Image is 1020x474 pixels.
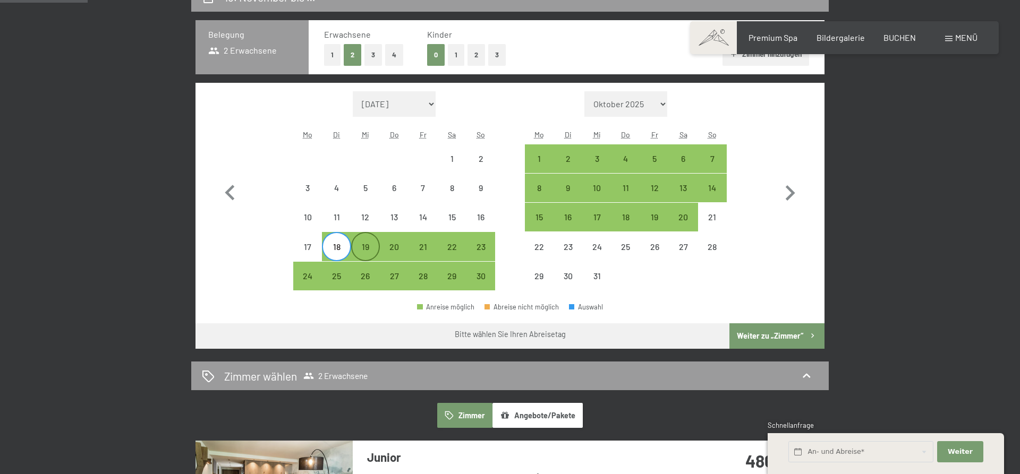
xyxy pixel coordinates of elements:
[670,243,696,269] div: 27
[466,144,495,173] div: Abreise nicht möglich
[294,243,321,269] div: 17
[323,243,350,269] div: 18
[526,272,552,298] div: 29
[438,262,466,290] div: Sat Nov 29 2025
[380,232,409,261] div: Abreise möglich
[293,262,322,290] div: Mon Nov 24 2025
[698,144,727,173] div: Abreise möglich
[439,154,465,181] div: 1
[583,184,610,210] div: 10
[640,144,669,173] div: Abreise möglich
[525,232,554,261] div: Mon Dec 22 2025
[817,32,865,42] a: Bildergalerie
[380,262,409,290] div: Abreise möglich
[385,44,403,66] button: 4
[555,154,581,181] div: 2
[698,203,727,231] div: Sun Dec 21 2025
[438,232,466,261] div: Abreise möglich
[669,144,698,173] div: Abreise möglich
[410,272,436,298] div: 28
[438,174,466,202] div: Abreise nicht möglich
[611,174,640,202] div: Abreise möglich
[410,213,436,239] div: 14
[640,232,669,261] div: Fri Dec 26 2025
[582,262,611,290] div: Wed Dec 31 2025
[554,144,582,173] div: Abreise möglich
[466,144,495,173] div: Sun Nov 02 2025
[669,232,698,261] div: Abreise nicht möglich
[554,174,582,202] div: Abreise möglich
[439,243,465,269] div: 22
[611,203,640,231] div: Abreise möglich
[749,32,797,42] a: Premium Spa
[525,174,554,202] div: Abreise möglich
[364,44,382,66] button: 3
[698,174,727,202] div: Abreise möglich
[351,232,380,261] div: Abreise möglich
[381,184,407,210] div: 6
[294,213,321,239] div: 10
[565,130,572,139] abbr: Dienstag
[640,174,669,202] div: Abreise möglich
[352,243,379,269] div: 19
[322,174,351,202] div: Abreise nicht möglich
[351,203,380,231] div: Wed Nov 12 2025
[224,368,297,384] h2: Zimmer wählen
[409,262,437,290] div: Abreise möglich
[438,174,466,202] div: Sat Nov 08 2025
[525,174,554,202] div: Mon Dec 08 2025
[409,203,437,231] div: Abreise nicht möglich
[611,144,640,173] div: Abreise möglich
[417,304,474,311] div: Anreise möglich
[381,243,407,269] div: 20
[640,203,669,231] div: Fri Dec 19 2025
[409,203,437,231] div: Fri Nov 14 2025
[362,130,369,139] abbr: Mittwoch
[745,451,810,471] strong: 486,00 €
[409,232,437,261] div: Fri Nov 21 2025
[526,243,552,269] div: 22
[611,232,640,261] div: Thu Dec 25 2025
[554,203,582,231] div: Tue Dec 16 2025
[467,243,494,269] div: 23
[641,213,668,239] div: 19
[554,232,582,261] div: Abreise nicht möglich
[352,272,379,298] div: 26
[351,203,380,231] div: Abreise nicht möglich
[669,232,698,261] div: Sat Dec 27 2025
[303,370,368,381] span: 2 Erwachsene
[613,184,639,210] div: 11
[351,174,380,202] div: Abreise nicht möglich
[466,232,495,261] div: Abreise möglich
[294,272,321,298] div: 24
[611,174,640,202] div: Thu Dec 11 2025
[410,184,436,210] div: 7
[409,232,437,261] div: Abreise möglich
[883,32,916,42] a: BUCHEN
[322,262,351,290] div: Tue Nov 25 2025
[467,154,494,181] div: 2
[438,262,466,290] div: Abreise möglich
[582,203,611,231] div: Wed Dec 17 2025
[554,232,582,261] div: Tue Dec 23 2025
[534,130,544,139] abbr: Montag
[467,213,494,239] div: 16
[427,29,452,39] span: Kinder
[381,272,407,298] div: 27
[582,203,611,231] div: Abreise möglich
[439,184,465,210] div: 8
[380,232,409,261] div: Thu Nov 20 2025
[488,44,506,66] button: 3
[583,243,610,269] div: 24
[641,184,668,210] div: 12
[439,272,465,298] div: 29
[955,32,977,42] span: Menü
[526,154,552,181] div: 1
[455,329,566,340] div: Bitte wählen Sie Ihren Abreisetag
[293,232,322,261] div: Abreise nicht möglich
[293,174,322,202] div: Abreise nicht möglich
[293,232,322,261] div: Mon Nov 17 2025
[438,144,466,173] div: Sat Nov 01 2025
